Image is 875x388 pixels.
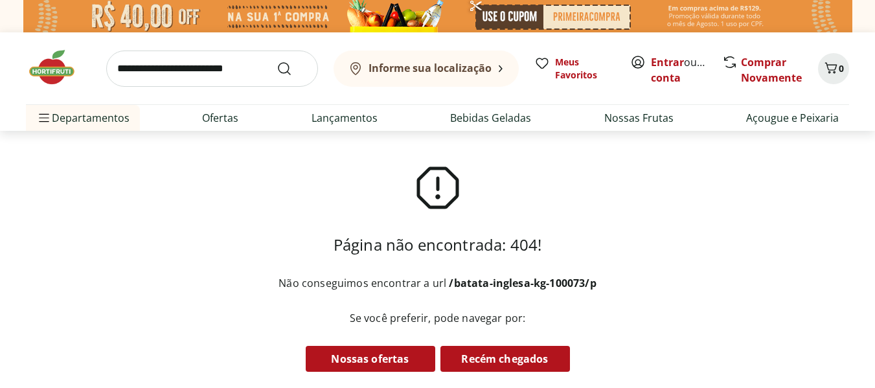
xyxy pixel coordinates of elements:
[36,102,130,133] span: Departamentos
[306,346,435,372] a: Nossas ofertas
[440,346,570,372] a: Recém chegados
[334,51,519,87] button: Informe sua localização
[334,234,541,255] h3: Página não encontrada: 404!
[450,110,531,126] a: Bebidas Geladas
[746,110,839,126] a: Açougue e Peixaria
[555,56,615,82] span: Meus Favoritos
[449,276,596,290] b: /batata-inglesa-kg-100073/p
[839,62,844,74] span: 0
[651,54,709,86] span: ou
[604,110,674,126] a: Nossas Frutas
[369,61,492,75] b: Informe sua localização
[202,110,238,126] a: Ofertas
[651,55,684,69] a: Entrar
[741,55,802,85] a: Comprar Novamente
[651,55,722,85] a: Criar conta
[534,56,615,82] a: Meus Favoritos
[278,276,596,290] p: Não conseguimos encontrar a url
[818,53,849,84] button: Carrinho
[312,110,378,126] a: Lançamentos
[36,102,52,133] button: Menu
[26,48,91,87] img: Hortifruti
[277,61,308,76] button: Submit Search
[106,51,318,87] input: search
[253,311,622,325] p: Se você preferir, pode navegar por:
